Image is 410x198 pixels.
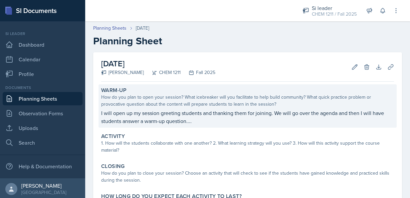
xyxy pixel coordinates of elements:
div: Si leader [312,4,357,12]
a: Uploads [3,121,83,135]
a: Dashboard [3,38,83,51]
label: Closing [101,163,125,170]
div: Help & Documentation [3,160,83,173]
div: CHEM 1211 [144,69,181,76]
a: Planning Sheets [93,25,126,32]
div: 1. How will the students collaborate with one another? 2. What learning strategy will you use? 3.... [101,140,394,154]
div: [PERSON_NAME] [101,69,144,76]
a: Planning Sheets [3,92,83,105]
div: How do you plan to open your session? What icebreaker will you facilitate to help build community... [101,94,394,108]
div: [DATE] [136,25,149,32]
div: Si leader [3,31,83,37]
div: Documents [3,85,83,91]
h2: Planning Sheet [93,35,402,47]
a: Observation Forms [3,107,83,120]
div: How do you plan to close your session? Choose an activity that will check to see if the students ... [101,170,394,184]
p: I will open up my session greeting students and thanking them for joining. We will go over the ag... [101,109,394,125]
div: [PERSON_NAME] [21,182,66,189]
div: Fall 2025 [181,69,215,76]
a: Profile [3,67,83,81]
label: Activity [101,133,125,140]
a: Search [3,136,83,149]
div: CHEM 1211 / Fall 2025 [312,11,357,18]
h2: [DATE] [101,58,215,70]
label: Warm-Up [101,87,127,94]
div: [GEOGRAPHIC_DATA] [21,189,66,196]
a: Calendar [3,53,83,66]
